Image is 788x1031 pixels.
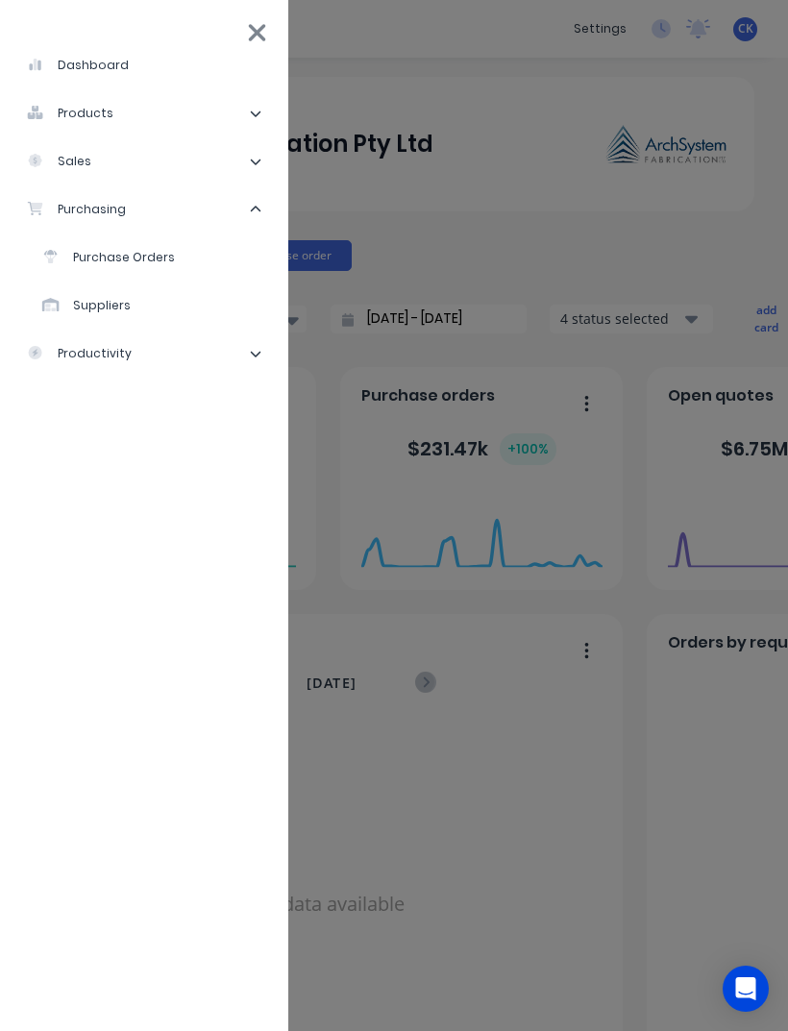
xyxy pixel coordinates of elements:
div: Open Intercom Messenger [723,966,769,1012]
div: productivity [27,345,132,362]
div: sales [27,153,91,170]
div: Purchase Orders [42,249,175,266]
div: purchasing [27,201,126,218]
div: products [27,105,113,122]
div: dashboard [27,57,129,74]
div: Suppliers [42,297,131,314]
